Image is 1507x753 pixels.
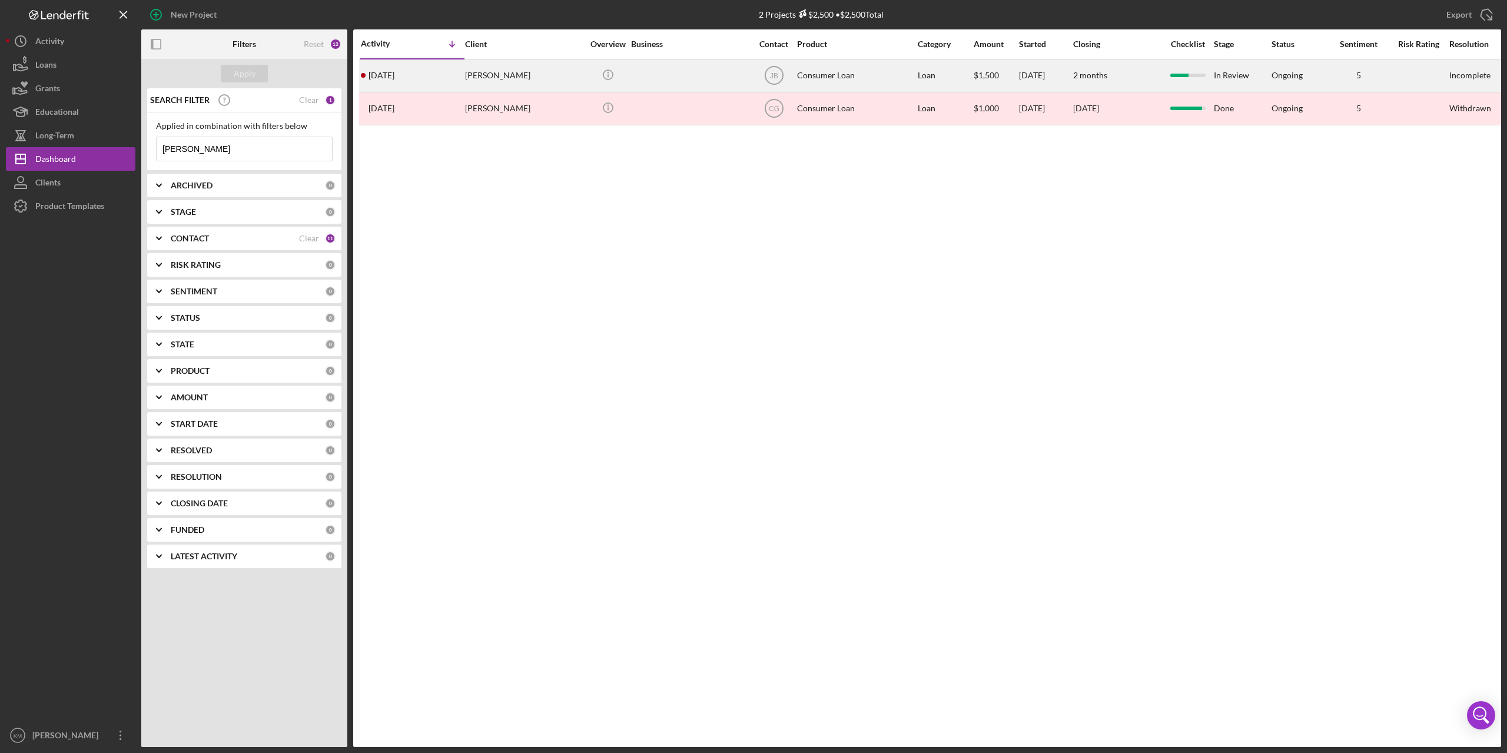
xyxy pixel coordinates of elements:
[1019,93,1072,124] div: [DATE]
[797,39,915,49] div: Product
[918,60,972,91] div: Loan
[171,525,204,535] b: FUNDED
[1449,39,1506,49] div: Resolution
[171,340,194,349] b: STATE
[325,180,336,191] div: 0
[1214,39,1270,49] div: Stage
[6,147,135,171] a: Dashboard
[6,100,135,124] button: Educational
[918,93,972,124] div: Loan
[330,38,341,50] div: 12
[6,194,135,218] button: Product Templates
[974,93,1018,124] div: $1,000
[171,419,218,429] b: START DATE
[325,207,336,217] div: 0
[150,95,210,105] b: SEARCH FILTER
[325,95,336,105] div: 1
[35,29,64,56] div: Activity
[35,77,60,103] div: Grants
[974,39,1018,49] div: Amount
[325,392,336,403] div: 0
[1329,39,1388,49] div: Sentiment
[171,287,217,296] b: SENTIMENT
[325,233,336,244] div: 11
[1329,71,1388,80] div: 5
[974,60,1018,91] div: $1,500
[465,60,583,91] div: [PERSON_NAME]
[1214,93,1270,124] div: Done
[221,65,268,82] button: Apply
[29,724,106,750] div: [PERSON_NAME]
[465,93,583,124] div: [PERSON_NAME]
[1329,104,1388,113] div: 5
[35,100,79,127] div: Educational
[171,446,212,455] b: RESOLVED
[299,95,319,105] div: Clear
[171,313,200,323] b: STATUS
[325,366,336,376] div: 0
[631,39,749,49] div: Business
[325,286,336,297] div: 0
[171,393,208,402] b: AMOUNT
[1449,71,1491,80] div: Incomplete
[304,39,324,49] div: Reset
[369,71,394,80] time: 2025-10-03 21:27
[1272,39,1328,49] div: Status
[35,194,104,221] div: Product Templates
[171,234,209,243] b: CONTACT
[1073,39,1161,49] div: Closing
[35,171,61,197] div: Clients
[6,724,135,747] button: KM[PERSON_NAME]
[35,124,74,150] div: Long-Term
[234,65,255,82] div: Apply
[6,171,135,194] button: Clients
[171,3,217,26] div: New Project
[35,147,76,174] div: Dashboard
[369,104,394,113] time: 2024-11-21 11:48
[6,29,135,53] button: Activity
[1073,103,1099,113] time: [DATE]
[6,124,135,147] button: Long-Term
[1019,39,1072,49] div: Started
[361,39,413,48] div: Activity
[1446,3,1472,26] div: Export
[325,419,336,429] div: 0
[171,499,228,508] b: CLOSING DATE
[171,472,222,482] b: RESOLUTION
[325,339,336,350] div: 0
[325,472,336,482] div: 0
[1163,39,1213,49] div: Checklist
[14,732,22,739] text: KM
[325,445,336,456] div: 0
[918,39,972,49] div: Category
[1214,60,1270,91] div: In Review
[171,207,196,217] b: STAGE
[171,552,237,561] b: LATEST ACTIVITY
[6,53,135,77] button: Loans
[325,313,336,323] div: 0
[759,9,884,19] div: 2 Projects • $2,500 Total
[1449,104,1491,113] div: Withdrawn
[797,93,915,124] div: Consumer Loan
[752,39,796,49] div: Contact
[141,3,228,26] button: New Project
[586,39,630,49] div: Overview
[6,77,135,100] button: Grants
[1272,104,1303,113] div: Ongoing
[769,72,778,80] text: JB
[299,234,319,243] div: Clear
[1467,701,1495,729] div: Open Intercom Messenger
[769,105,779,113] text: CG
[233,39,256,49] b: Filters
[35,53,57,79] div: Loans
[1389,39,1448,49] div: Risk Rating
[1435,3,1501,26] button: Export
[797,60,915,91] div: Consumer Loan
[325,260,336,270] div: 0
